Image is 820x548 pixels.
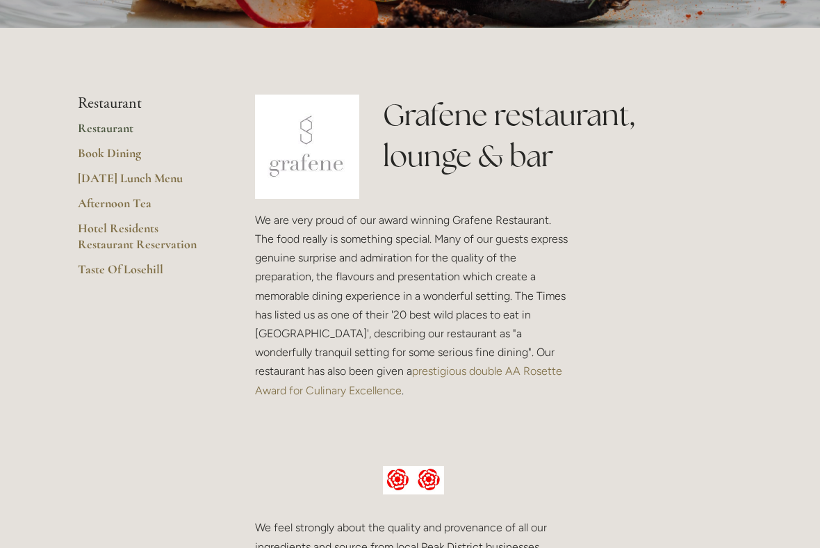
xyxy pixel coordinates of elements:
li: Restaurant [78,95,211,113]
a: Hotel Residents Restaurant Reservation [78,220,211,261]
a: Restaurant [78,120,211,145]
img: grafene.jpg [255,95,359,199]
a: [DATE] Lunch Menu [78,170,211,195]
p: We are very proud of our award winning Grafene Restaurant. The food really is something special. ... [255,211,572,400]
img: AA culinary excellence.jpg [383,466,445,495]
a: prestigious double AA Rosette Award for Culinary Excellence [255,364,565,396]
a: Book Dining [78,145,211,170]
a: Taste Of Losehill [78,261,211,287]
h1: Grafene restaurant, lounge & bar [383,95,742,177]
a: Afternoon Tea [78,195,211,220]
